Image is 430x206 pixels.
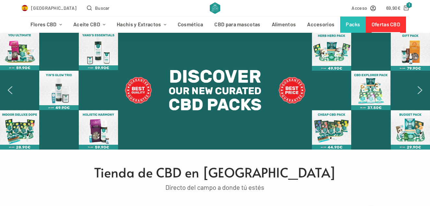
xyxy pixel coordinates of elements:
[386,5,400,11] bdi: 69,90
[31,4,77,12] span: [GEOGRAPHIC_DATA]
[386,4,409,12] a: Carro de compra
[398,5,400,11] span: €
[95,4,110,12] span: Buscar
[172,17,209,33] a: Cosmética
[5,85,15,95] img: previous arrow
[406,2,412,8] span: 1
[25,163,405,182] h1: Tienda de CBD en [GEOGRAPHIC_DATA]
[415,85,425,95] img: next arrow
[266,17,302,33] a: Alimentos
[340,17,366,33] a: Packs
[352,4,376,12] a: Acceso
[25,17,67,33] a: Flores CBD
[209,17,266,33] a: CBD para mascotas
[302,17,340,33] a: Accesorios
[352,4,367,12] span: Acceso
[21,4,77,12] a: Select Country
[25,182,405,193] p: Directo del campo a donde tú estés
[67,17,111,33] a: Aceite CBD
[25,17,405,33] nav: Menú de cabecera
[111,17,172,33] a: Hachís y Extractos
[21,5,28,11] img: ES Flag
[366,17,406,33] a: Ofertas CBD
[87,4,110,12] button: Abrir formulario de búsqueda
[210,2,220,14] img: CBD Alchemy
